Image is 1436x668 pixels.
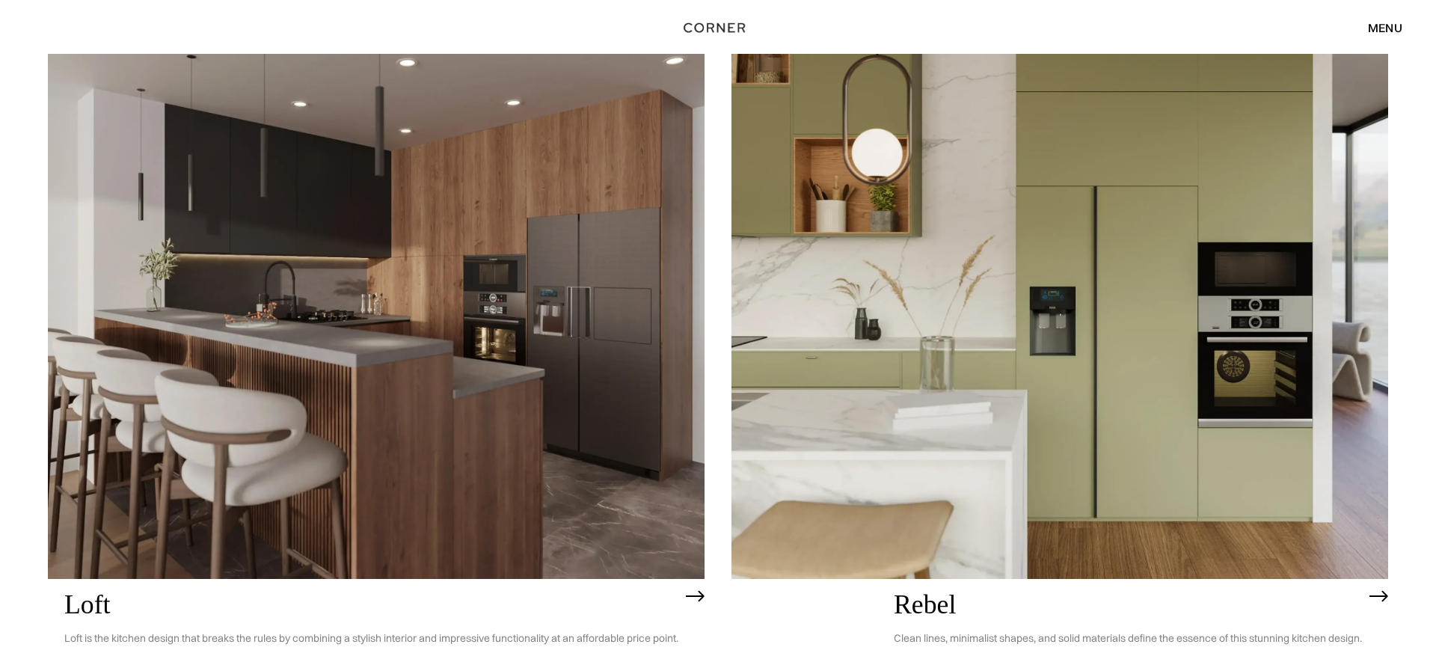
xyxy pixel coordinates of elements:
[64,590,678,619] h2: Loft
[1368,22,1402,34] div: menu
[894,620,1362,657] p: Clean lines, minimalist shapes, and solid materials define the essence of this stunning kitchen d...
[668,18,768,37] a: home
[894,590,1362,619] h2: Rebel
[1353,15,1402,40] div: menu
[64,620,678,657] p: Loft is the kitchen design that breaks the rules by combining a stylish interior and impressive f...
